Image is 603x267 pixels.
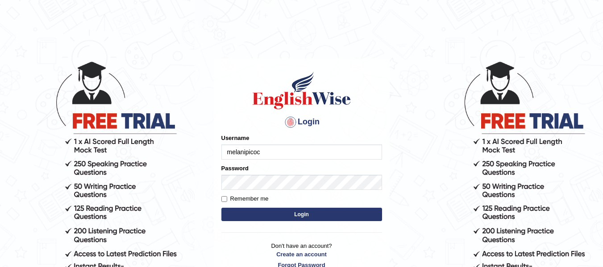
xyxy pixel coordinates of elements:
[251,70,353,111] img: Logo of English Wise sign in for intelligent practice with AI
[221,134,250,142] label: Username
[221,250,382,259] a: Create an account
[221,208,382,221] button: Login
[221,196,227,202] input: Remember me
[221,194,269,203] label: Remember me
[221,164,249,173] label: Password
[221,115,382,129] h4: Login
